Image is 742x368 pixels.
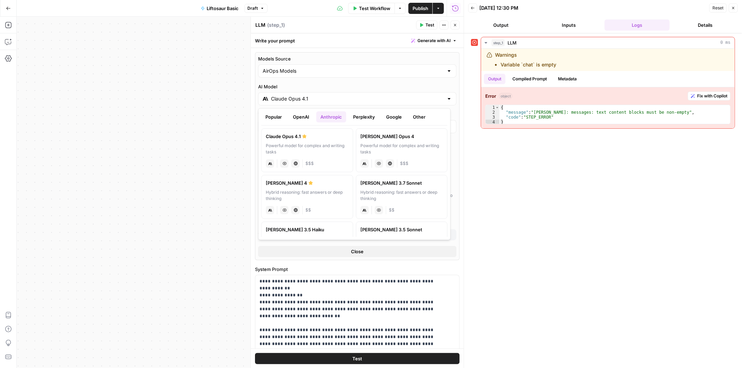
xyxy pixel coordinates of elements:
[365,123,452,130] input: Auto-Max
[605,19,670,31] button: Logs
[485,93,496,99] strong: Error
[709,3,727,13] button: Reset
[536,19,602,31] button: Inputs
[501,61,556,68] li: Variable `chat` is empty
[468,19,534,31] button: Output
[672,19,738,31] button: Details
[289,111,313,122] button: OpenAI
[508,74,551,84] button: Compiled Prompt
[484,74,505,84] button: Output
[359,5,390,12] span: Test Workflow
[267,22,285,29] span: ( step_1 )
[486,105,500,110] div: 1
[425,22,434,28] span: Test
[255,353,460,364] button: Test
[261,111,286,122] button: Popular
[400,160,408,167] span: Cost tier
[271,95,444,102] input: Select a model
[305,160,314,167] span: Cost tier
[305,207,311,213] span: Cost tier
[316,111,346,122] button: Anthropic
[360,136,456,142] div: Maximum number of tokens to output
[360,189,443,202] div: Hybrid reasoning: fast answers or deep thinking
[197,3,243,14] button: Liftosaur Basic
[266,179,349,186] div: [PERSON_NAME] 4
[486,120,500,125] div: 4
[251,33,464,48] div: Write your prompt
[481,37,735,48] button: 0 ms
[258,246,456,257] button: Close
[408,3,432,14] button: Publish
[360,226,443,233] div: [PERSON_NAME] 3.5 Sonnet
[382,229,455,240] button: Continue
[408,36,460,45] button: Generate with AI
[382,111,406,122] button: Google
[268,192,454,205] div: View outputs as they are generated in real-time, rather than waiting for the entire execution to ...
[258,55,456,62] label: Models Source
[413,5,428,12] span: Publish
[348,3,394,14] button: Test Workflow
[349,111,379,122] button: Perplexity
[495,105,499,110] span: Toggle code folding, rows 1 through 4
[263,67,444,74] input: AirOps Models
[248,5,258,11] span: Draft
[266,189,349,202] div: Hybrid reasoning: fast answers or deep thinking
[508,39,517,46] span: LLM
[207,5,239,12] span: Liftosaur Basic
[266,226,349,233] div: [PERSON_NAME] 3.5 Haiku
[495,51,556,68] div: Warnings
[360,143,443,155] div: Powerful model for complex and writing tasks
[486,115,500,120] div: 3
[417,38,450,44] span: Generate with AI
[481,49,735,128] div: 0 ms
[499,93,512,99] span: object
[688,91,731,101] button: Fix with Copilot
[266,143,349,155] div: Powerful model for complex and writing tasks
[255,22,265,29] textarea: LLM
[389,207,394,213] span: Cost tier
[554,74,581,84] button: Metadata
[258,83,456,90] label: AI Model
[360,236,443,248] div: Flagship intelligent model for complex tasks
[255,266,460,273] label: System Prompt
[360,133,443,140] div: [PERSON_NAME] Opus 4
[351,248,364,255] span: Close
[360,111,456,118] label: Max Output Length (optional)
[486,110,500,115] div: 2
[245,4,268,13] button: Draft
[712,5,724,11] span: Reset
[266,236,349,248] div: Fast and intelligent model for lightweight tasks
[360,179,443,186] div: [PERSON_NAME] 3.7 Sonnet
[352,355,362,362] span: Test
[258,148,456,159] label: Reasoning Effort
[409,111,430,122] button: Other
[266,133,349,140] div: Claude Opus 4.1
[492,39,505,46] span: step_1
[720,40,731,46] span: 0 ms
[697,93,727,99] span: Fix with Copilot
[416,21,437,30] button: Test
